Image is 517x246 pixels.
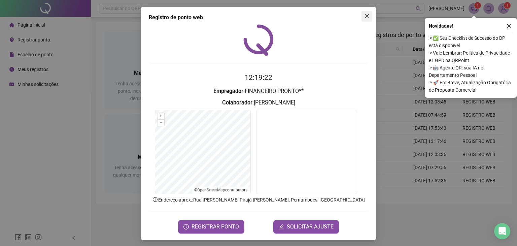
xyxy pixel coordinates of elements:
[245,73,272,82] time: 12:19:22
[429,34,513,49] span: ⚬ ✅ Seu Checklist de Sucesso do DP está disponível
[213,88,243,94] strong: Empregador
[149,87,368,96] h3: : FINANCEIRO PRONTO**
[222,99,252,106] strong: Colaborador
[243,24,274,56] img: QRPoint
[287,223,334,231] span: SOLICITAR AJUSTE
[192,223,239,231] span: REGISTRAR PONTO
[197,188,225,192] a: OpenStreetMap
[194,188,248,192] li: © contributors.
[429,79,513,94] span: ⚬ 🚀 Em Breve, Atualização Obrigatória de Proposta Comercial
[494,223,510,239] div: Open Intercom Messenger
[152,196,158,203] span: info-circle
[273,220,339,234] button: editSOLICITAR AJUSTE
[429,22,453,30] span: Novidades !
[429,64,513,79] span: ⚬ 🤖 Agente QR: sua IA no Departamento Pessoal
[178,220,244,234] button: REGISTRAR PONTO
[183,224,189,229] span: clock-circle
[158,120,164,126] button: –
[361,11,372,22] button: Close
[364,13,370,19] span: close
[149,196,368,204] p: Endereço aprox. : Rua [PERSON_NAME] Pirajá [PERSON_NAME], Pernambués, [GEOGRAPHIC_DATA]
[149,13,368,22] div: Registro de ponto web
[429,49,513,64] span: ⚬ Vale Lembrar: Política de Privacidade e LGPD na QRPoint
[507,24,511,28] span: close
[158,113,164,119] button: +
[149,98,368,107] h3: : [PERSON_NAME]
[279,224,284,229] span: edit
